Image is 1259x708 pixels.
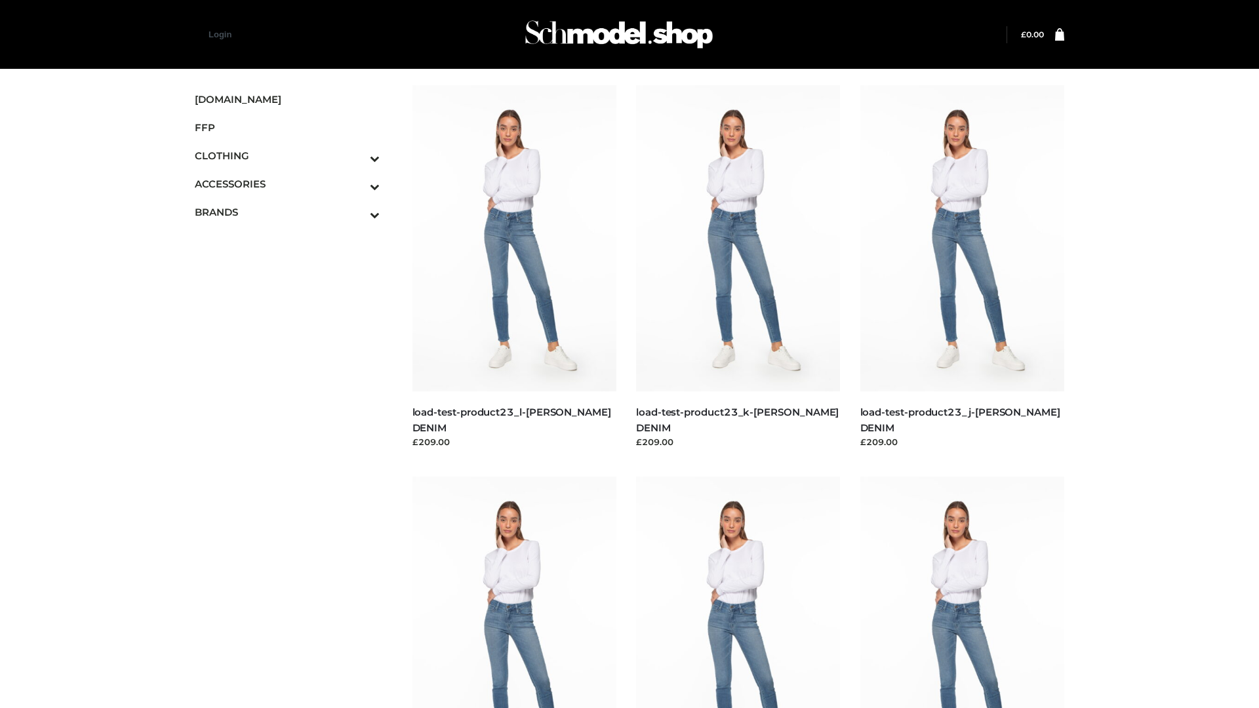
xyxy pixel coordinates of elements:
div: £209.00 [412,435,617,448]
span: ACCESSORIES [195,176,380,191]
img: Schmodel Admin 964 [521,9,717,60]
a: BRANDSToggle Submenu [195,198,380,226]
span: BRANDS [195,205,380,220]
a: load-test-product23_k-[PERSON_NAME] DENIM [636,406,839,433]
a: [DOMAIN_NAME] [195,85,380,113]
a: ACCESSORIESToggle Submenu [195,170,380,198]
div: £209.00 [860,435,1065,448]
span: FFP [195,120,380,135]
bdi: 0.00 [1021,29,1044,39]
span: £ [1021,29,1026,39]
a: load-test-product23_l-[PERSON_NAME] DENIM [412,406,611,433]
a: Login [209,29,231,39]
span: [DOMAIN_NAME] [195,92,380,107]
button: Toggle Submenu [334,198,380,226]
a: load-test-product23_j-[PERSON_NAME] DENIM [860,406,1060,433]
button: Toggle Submenu [334,170,380,198]
a: CLOTHINGToggle Submenu [195,142,380,170]
div: £209.00 [636,435,841,448]
button: Toggle Submenu [334,142,380,170]
span: CLOTHING [195,148,380,163]
a: £0.00 [1021,29,1044,39]
a: FFP [195,113,380,142]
